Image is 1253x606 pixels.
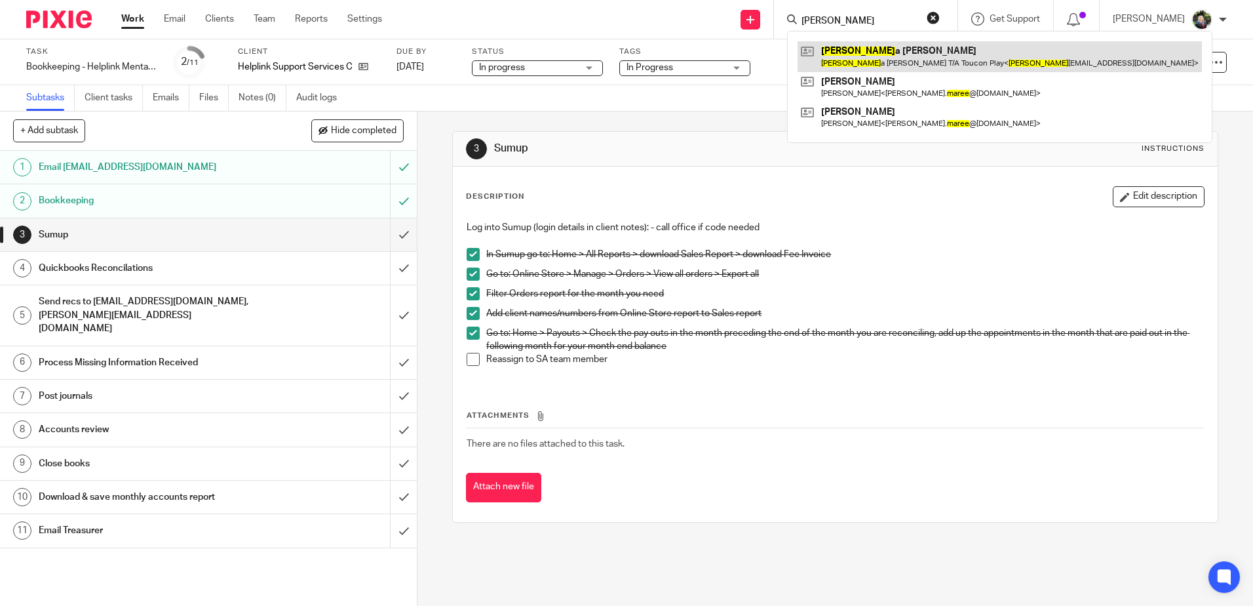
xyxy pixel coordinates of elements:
[26,10,92,28] img: Pixie
[153,85,189,111] a: Emails
[486,248,1203,261] p: In Sumup go to: Home > All Reports > download Sales Report > download Fee Invoice
[205,12,234,26] a: Clients
[13,119,85,142] button: + Add subtask
[466,138,487,159] div: 3
[13,158,31,176] div: 1
[187,59,199,66] small: /11
[396,62,424,71] span: [DATE]
[85,85,143,111] a: Client tasks
[1113,12,1185,26] p: [PERSON_NAME]
[26,85,75,111] a: Subtasks
[619,47,750,57] label: Tags
[39,487,264,507] h1: Download & save monthly accounts report
[238,60,352,73] p: Helplink Support Services CLG
[39,353,264,373] h1: Process Missing Information Received
[466,192,524,202] p: Description
[472,47,603,57] label: Status
[1113,186,1205,207] button: Edit description
[13,455,31,473] div: 9
[26,47,157,57] label: Task
[39,258,264,278] h1: Quickbooks Reconcilations
[13,259,31,277] div: 4
[990,14,1040,24] span: Get Support
[238,47,380,57] label: Client
[39,521,264,540] h1: Email Treasurer
[331,126,396,136] span: Hide completed
[1191,9,1212,30] img: Jade.jpeg
[199,85,229,111] a: Files
[121,12,144,26] a: Work
[13,420,31,439] div: 8
[486,307,1203,320] p: Add client names/numbers from Online Store report to Sales report
[311,119,404,142] button: Hide completed
[39,191,264,211] h1: Bookkeeping
[296,85,347,111] a: Audit logs
[254,12,275,26] a: Team
[486,327,1203,353] p: Go to: Home > Payouts > Check the pay outs in the month preceding the end of the month you are re...
[467,221,1203,234] p: Log into Sumup (login details in client notes): - call office if code needed
[494,142,863,155] h1: Sumup
[13,387,31,405] div: 7
[13,226,31,244] div: 3
[467,412,530,419] span: Attachments
[39,454,264,474] h1: Close books
[181,54,199,70] div: 2
[39,157,264,177] h1: Email [EMAIL_ADDRESS][DOMAIN_NAME]
[347,12,382,26] a: Settings
[39,386,264,406] h1: Post journals
[626,63,673,72] span: In Progress
[396,47,455,57] label: Due by
[486,287,1203,300] p: Filter Orders report for the month you need
[479,63,525,72] span: In progress
[39,420,264,439] h1: Accounts review
[466,473,541,502] button: Attach new file
[1142,144,1205,154] div: Instructions
[13,192,31,211] div: 2
[927,11,940,24] button: Clear
[467,439,625,449] span: There are no files attached to this task.
[295,12,328,26] a: Reports
[13,306,31,325] div: 5
[26,60,157,73] div: Bookkeeping - Helplink Mental Health
[486,268,1203,281] p: Go to: Online Store > Manage > Orders > View all orders > Export all
[800,16,918,28] input: Search
[39,225,264,245] h1: Sumup
[39,292,264,338] h1: Send recs to [EMAIL_ADDRESS][DOMAIN_NAME], [PERSON_NAME][EMAIL_ADDRESS][DOMAIN_NAME]
[486,353,1203,366] p: Reassign to SA team member
[13,488,31,506] div: 10
[239,85,286,111] a: Notes (0)
[13,521,31,540] div: 11
[13,353,31,372] div: 6
[164,12,185,26] a: Email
